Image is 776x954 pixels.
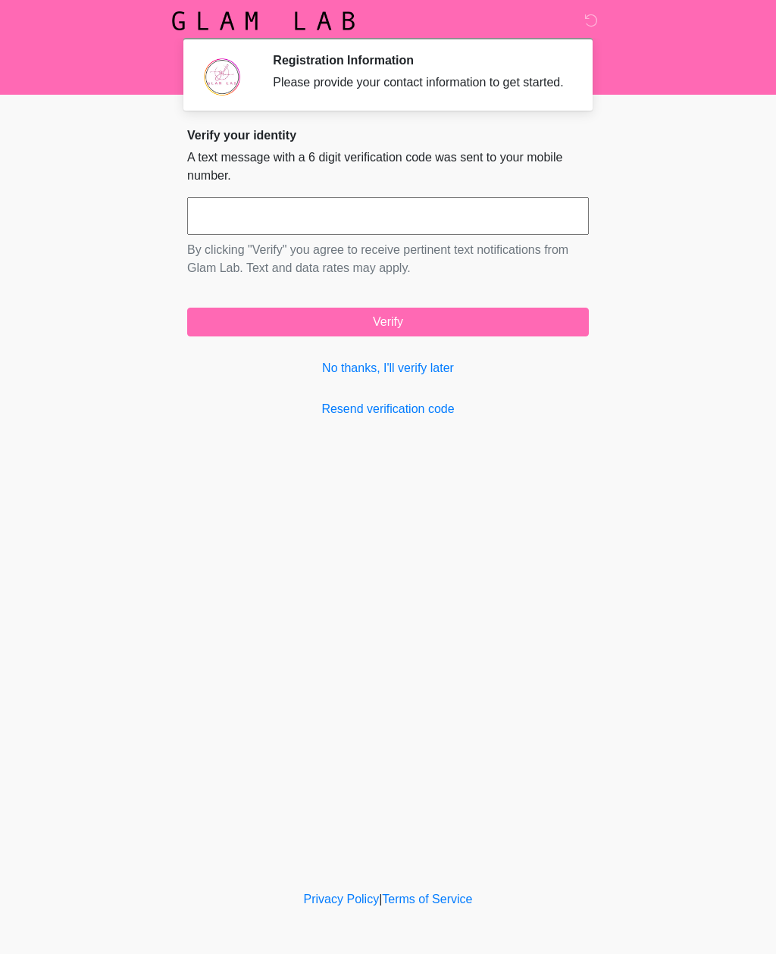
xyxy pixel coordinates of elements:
[273,53,566,67] h2: Registration Information
[187,308,589,336] button: Verify
[304,893,380,906] a: Privacy Policy
[382,893,472,906] a: Terms of Service
[379,893,382,906] a: |
[273,74,566,92] div: Please provide your contact information to get started.
[187,400,589,418] a: Resend verification code
[187,241,589,277] p: By clicking "Verify" you agree to receive pertinent text notifications from Glam Lab. Text and da...
[199,53,244,99] img: Agent Avatar
[187,359,589,377] a: No thanks, I'll verify later
[187,149,589,185] p: A text message with a 6 digit verification code was sent to your mobile number.
[172,11,355,30] img: Glam Lab Logo
[187,128,589,142] h2: Verify your identity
